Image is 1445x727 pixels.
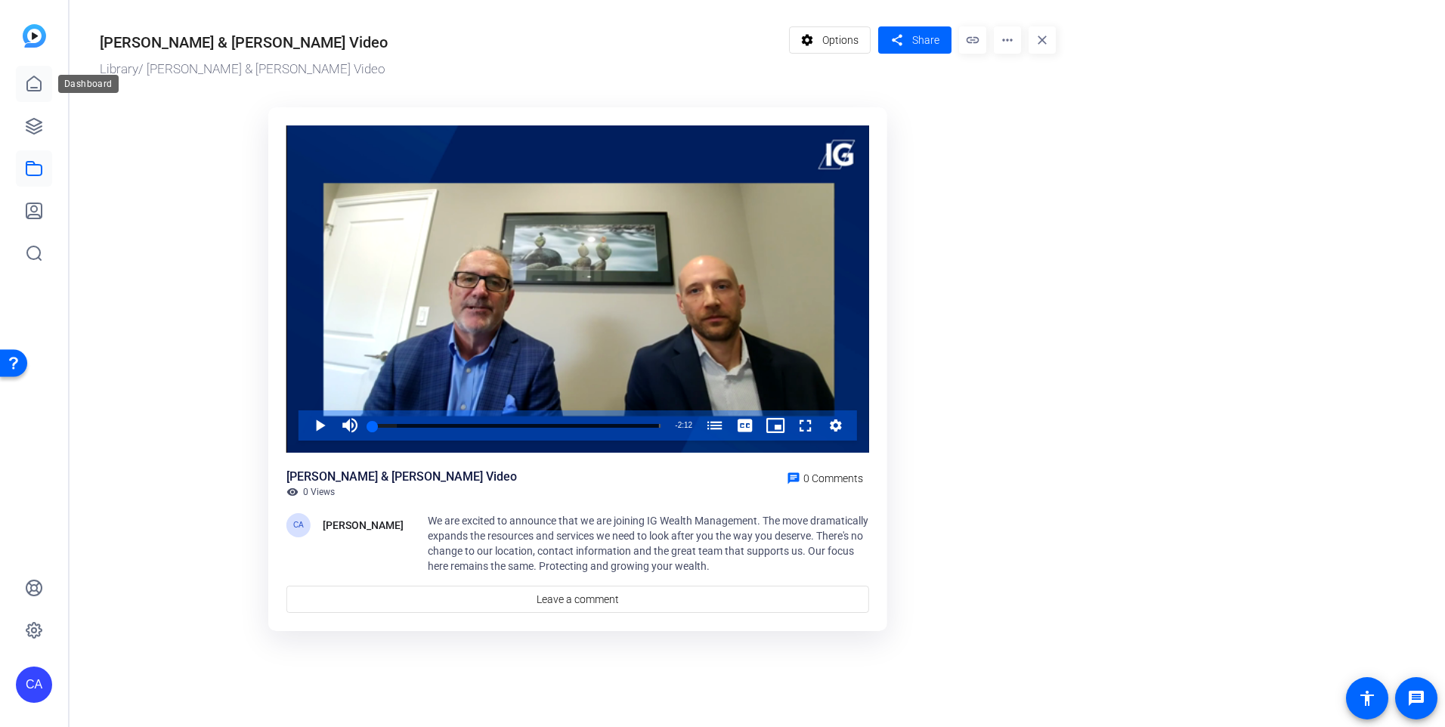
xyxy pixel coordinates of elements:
[100,60,781,79] div: / [PERSON_NAME] & [PERSON_NAME] Video
[323,516,404,534] div: [PERSON_NAME]
[994,26,1021,54] mat-icon: more_horiz
[803,472,863,484] span: 0 Comments
[1358,689,1376,707] mat-icon: accessibility
[959,26,986,54] mat-icon: link
[787,472,800,485] mat-icon: chat
[100,31,388,54] div: [PERSON_NAME] & [PERSON_NAME] Video
[1407,689,1425,707] mat-icon: message
[286,125,869,453] div: Video Player
[23,24,46,48] img: blue-gradient.svg
[286,468,517,486] div: [PERSON_NAME] & [PERSON_NAME] Video
[16,667,52,703] div: CA
[678,421,692,429] span: 2:12
[305,410,335,441] button: Play
[1029,26,1056,54] mat-icon: close
[791,410,821,441] button: Fullscreen
[286,513,311,537] div: CA
[537,592,619,608] span: Leave a comment
[286,486,299,498] mat-icon: visibility
[798,26,817,54] mat-icon: settings
[286,586,869,613] a: Leave a comment
[100,61,138,76] a: Library
[675,421,677,429] span: -
[781,468,869,486] a: 0 Comments
[760,410,791,441] button: Picture-in-Picture
[700,410,730,441] button: Chapters
[887,30,906,51] mat-icon: share
[730,410,760,441] button: Captions
[789,26,871,54] button: Options
[58,75,119,93] div: Dashboard
[428,515,868,572] span: We are excited to announce that we are joining IG Wealth Management. The move dramatically expand...
[373,424,661,428] div: Progress Bar
[822,26,859,54] span: Options
[303,486,335,498] span: 0 Views
[878,26,951,54] button: Share
[912,32,939,48] span: Share
[335,410,365,441] button: Mute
